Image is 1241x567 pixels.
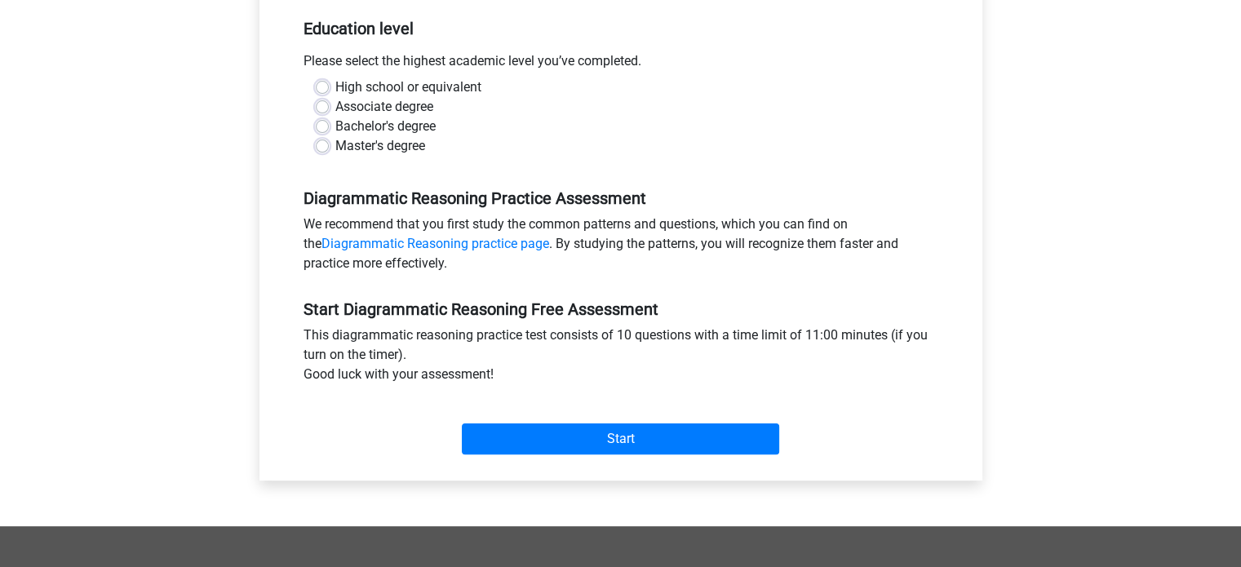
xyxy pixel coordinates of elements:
[321,236,549,251] a: Diagrammatic Reasoning practice page
[335,117,436,136] label: Bachelor's degree
[462,423,779,454] input: Start
[335,78,481,97] label: High school or equivalent
[335,136,425,156] label: Master's degree
[304,12,938,45] h5: Education level
[304,188,938,208] h5: Diagrammatic Reasoning Practice Assessment
[304,299,938,319] h5: Start Diagrammatic Reasoning Free Assessment
[291,51,951,78] div: Please select the highest academic level you’ve completed.
[335,97,433,117] label: Associate degree
[291,326,951,391] div: This diagrammatic reasoning practice test consists of 10 questions with a time limit of 11:00 min...
[291,215,951,280] div: We recommend that you first study the common patterns and questions, which you can find on the . ...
